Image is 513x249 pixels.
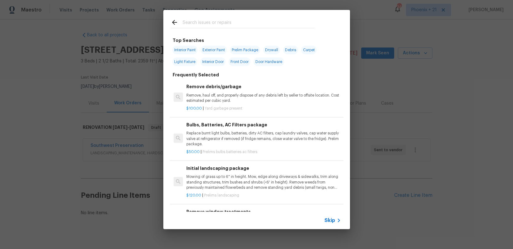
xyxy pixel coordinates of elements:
span: Carpet [301,46,317,54]
span: $120.00 [186,193,201,197]
p: Remove, haul off, and properly dispose of any debris left by seller to offsite location. Cost est... [186,93,341,103]
span: Interior Door [200,57,226,66]
span: Exterior Paint [201,46,227,54]
span: Drywall [263,46,280,54]
h6: Bulbs, Batteries, AC Filters package [186,121,341,128]
h6: Top Searches [173,37,204,44]
p: | [186,106,341,111]
input: Search issues or repairs [183,19,315,28]
p: Mowing of grass up to 6" in height. Mow, edge along driveways & sidewalks, trim along standing st... [186,174,341,190]
h6: Frequently Selected [173,71,219,78]
span: Yard garbage present [205,106,242,110]
h6: Initial landscaping package [186,165,341,172]
p: Replace burnt light bulbs, batteries, dirty AC filters, cap laundry valves, cap water supply valv... [186,131,341,147]
span: $100.00 [186,106,202,110]
h6: Remove debris/garbage [186,83,341,90]
h6: Remove window treatments [186,208,341,215]
span: Prelims landscaping [204,193,239,197]
span: Door Hardware [254,57,284,66]
span: Debris [283,46,298,54]
span: Prelim Package [230,46,260,54]
span: Front Door [229,57,250,66]
span: Interior Paint [172,46,198,54]
span: Light Fixture [172,57,197,66]
span: Prelims bulbs batteries ac filters [203,150,257,154]
p: | [186,149,341,155]
p: | [186,193,341,198]
span: $50.00 [186,150,200,154]
span: Skip [324,217,335,224]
